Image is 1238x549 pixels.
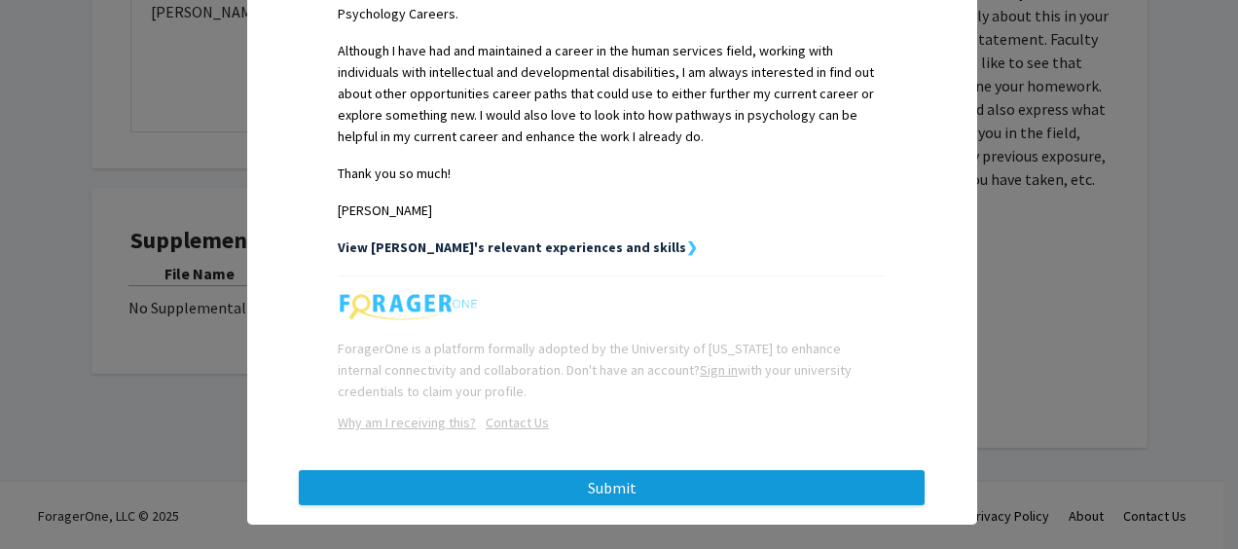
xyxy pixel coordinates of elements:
p: Although I have had and maintained a career in the human services field, working with individuals... [338,40,886,147]
button: Submit [299,470,925,505]
a: Opens in a new tab [338,414,476,431]
p: Thank you so much! [338,163,886,184]
u: Contact Us [486,414,549,431]
u: Why am I receiving this? [338,414,476,431]
a: Sign in [700,361,738,379]
strong: View [PERSON_NAME]'s relevant experiences and skills [338,238,686,256]
p: [PERSON_NAME] [338,200,886,221]
a: Opens in a new tab [476,414,549,431]
strong: ❯ [686,238,698,256]
iframe: Chat [15,461,83,534]
span: ForagerOne is a platform formally adopted by the University of [US_STATE] to enhance internal con... [338,340,852,400]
